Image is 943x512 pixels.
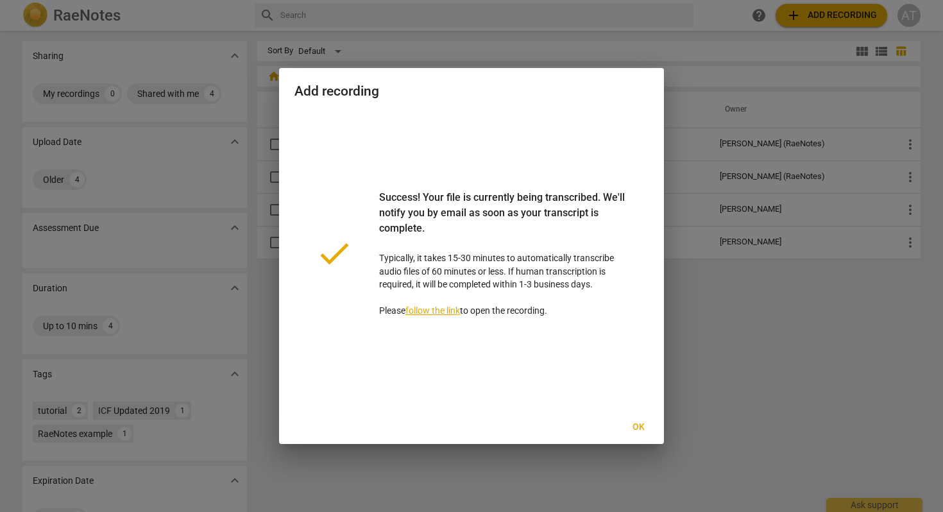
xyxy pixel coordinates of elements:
span: done [315,234,353,273]
h2: Add recording [294,83,649,99]
span: Ok [628,421,649,434]
p: Typically, it takes 15-30 minutes to automatically transcribe audio files of 60 minutes or less. ... [379,190,628,318]
button: Ok [618,416,659,439]
div: Success! Your file is currently being transcribed. We'll notify you by email as soon as your tran... [379,190,628,252]
a: follow the link [405,305,460,316]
